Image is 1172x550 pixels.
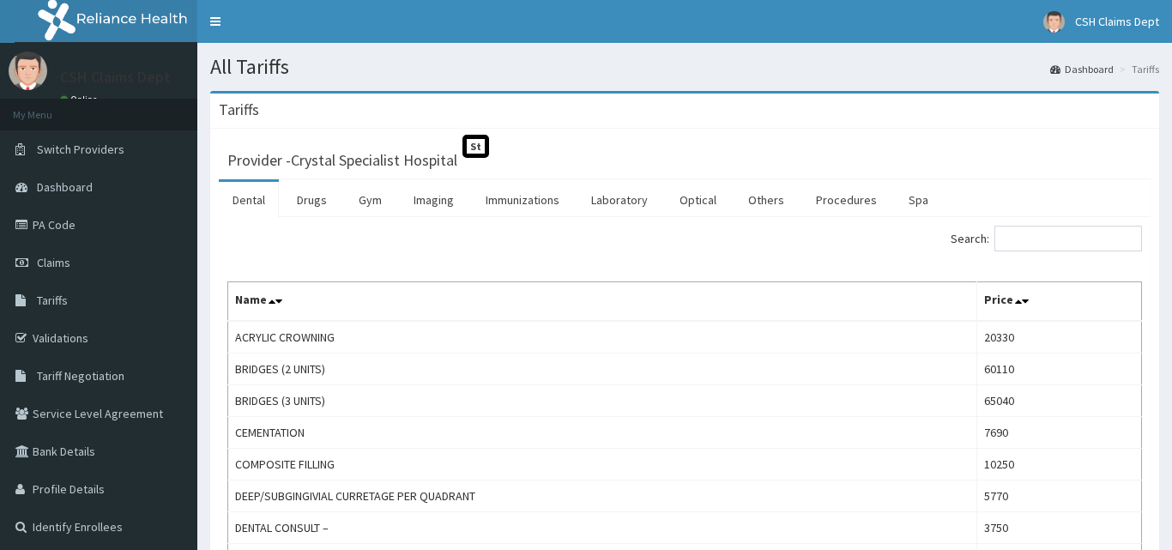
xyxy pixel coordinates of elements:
th: Name [228,282,977,322]
td: 5770 [976,480,1141,512]
img: User Image [1043,11,1065,33]
a: Online [60,94,101,106]
span: Claims [37,255,70,270]
h1: All Tariffs [210,56,1159,78]
a: Immunizations [472,182,573,218]
label: Search: [951,226,1142,251]
td: 10250 [976,449,1141,480]
span: Tariffs [37,293,68,308]
h3: Provider - Crystal Specialist Hospital [227,153,457,168]
td: 20330 [976,321,1141,354]
span: Switch Providers [37,142,124,157]
td: BRIDGES (3 UNITS) [228,385,977,417]
a: Drugs [283,182,341,218]
li: Tariffs [1115,62,1159,76]
a: Others [734,182,798,218]
th: Price [976,282,1141,322]
td: DENTAL CONSULT – [228,512,977,544]
p: CSH Claims Dept [60,70,171,85]
h3: Tariffs [219,102,259,118]
td: DEEP/SUBGINGIVIAL CURRETAGE PER QUADRANT [228,480,977,512]
td: ACRYLIC CROWNING [228,321,977,354]
span: CSH Claims Dept [1075,14,1159,29]
a: Laboratory [577,182,662,218]
a: Dashboard [1050,62,1114,76]
span: St [462,135,489,158]
img: User Image [9,51,47,90]
td: COMPOSITE FILLING [228,449,977,480]
td: 65040 [976,385,1141,417]
td: CEMENTATION [228,417,977,449]
a: Gym [345,182,396,218]
a: Optical [666,182,730,218]
a: Imaging [400,182,468,218]
a: Spa [895,182,942,218]
span: Tariff Negotiation [37,368,124,384]
td: 7690 [976,417,1141,449]
input: Search: [994,226,1142,251]
span: Dashboard [37,179,93,195]
td: 3750 [976,512,1141,544]
a: Dental [219,182,279,218]
a: Procedures [802,182,891,218]
td: BRIDGES (2 UNITS) [228,354,977,385]
td: 60110 [976,354,1141,385]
